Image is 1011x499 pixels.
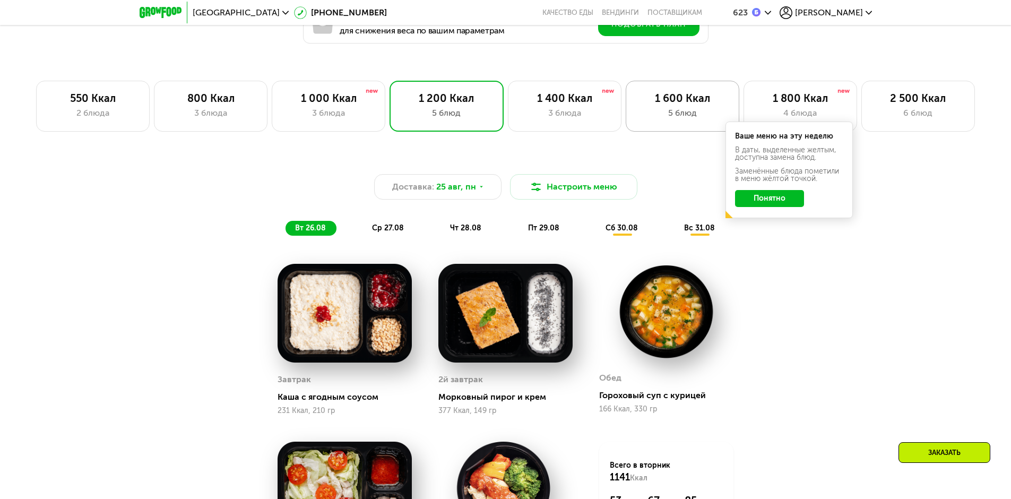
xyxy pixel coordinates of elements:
span: Доставка: [392,180,434,193]
div: 5 блюд [637,107,728,119]
div: 3 блюда [165,107,256,119]
div: 800 Ккал [165,92,256,105]
span: чт 28.08 [450,223,481,233]
a: Качество еды [542,8,593,17]
div: Заменённые блюда пометили в меню жёлтой точкой. [735,168,843,183]
span: [GEOGRAPHIC_DATA] [193,8,280,17]
div: Гороховый суп с курицей [599,390,742,401]
div: поставщикам [647,8,702,17]
div: 623 [733,8,748,17]
span: Ккал [630,474,647,483]
div: 1 000 Ккал [283,92,374,105]
div: 2 500 Ккал [872,92,964,105]
div: Всего в вторник [610,460,723,484]
a: [PHONE_NUMBER] [294,6,387,19]
span: 25 авг, пн [436,180,476,193]
div: Обед [599,370,621,386]
div: 1 600 Ккал [637,92,728,105]
span: ср 27.08 [372,223,404,233]
span: пт 29.08 [528,223,559,233]
div: 5 блюд [401,107,492,119]
div: 166 Ккал, 330 гр [599,405,733,414]
div: 1 800 Ккал [755,92,846,105]
div: 2 блюда [47,107,139,119]
div: 1 200 Ккал [401,92,492,105]
div: 550 Ккал [47,92,139,105]
div: Завтрак [278,372,311,388]
span: 1141 [610,471,630,483]
div: Ваше меню на эту неделю [735,133,843,140]
div: 377 Ккал, 149 гр [438,407,573,415]
div: Морковный пирог и крем [438,392,581,402]
div: 3 блюда [283,107,374,119]
div: 231 Ккал, 210 гр [278,407,412,415]
button: Понятно [735,190,804,207]
div: Заказать [898,442,990,463]
span: вс 31.08 [684,223,715,233]
div: Каша с ягодным соусом [278,392,420,402]
span: сб 30.08 [606,223,638,233]
span: [PERSON_NAME] [795,8,863,17]
div: В даты, выделенные желтым, доступна замена блюд. [735,147,843,161]
div: 1 400 Ккал [519,92,610,105]
div: 2й завтрак [438,372,483,388]
div: 4 блюда [755,107,846,119]
button: Настроить меню [510,174,637,200]
span: вт 26.08 [295,223,326,233]
a: Вендинги [602,8,639,17]
div: 6 блюд [872,107,964,119]
div: 3 блюда [519,107,610,119]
